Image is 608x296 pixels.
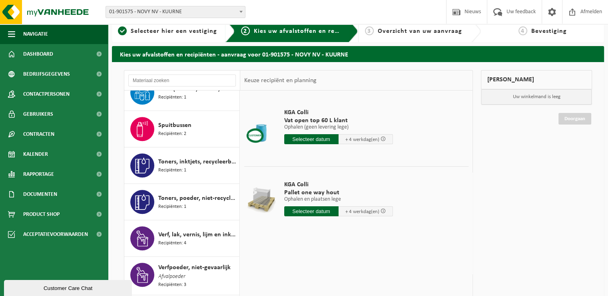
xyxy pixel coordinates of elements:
[531,28,567,34] span: Bevestiging
[158,167,186,174] span: Recipiënten: 1
[23,224,88,244] span: Acceptatievoorwaarden
[365,26,374,35] span: 3
[116,26,219,36] a: 1Selecteer hier een vestiging
[158,240,186,247] span: Recipiënten: 4
[481,70,592,89] div: [PERSON_NAME]
[23,124,54,144] span: Contracten
[518,26,527,35] span: 4
[128,75,236,87] input: Materiaal zoeken
[118,26,127,35] span: 1
[106,6,245,18] span: 01-901575 - NOVY NV - KUURNE
[158,272,185,281] span: Afvalpoeder
[23,64,70,84] span: Bedrijfsgegevens
[124,111,240,147] button: Spuitbussen Recipiënten: 2
[241,26,250,35] span: 2
[23,104,53,124] span: Gebruikers
[158,193,237,203] span: Toners, poeder, niet-recycleerbaar, niet gevaarlijk
[158,121,191,130] span: Spuitbussen
[124,184,240,220] button: Toners, poeder, niet-recycleerbaar, niet gevaarlijk Recipiënten: 1
[284,206,339,216] input: Selecteer datum
[4,278,134,296] iframe: chat widget
[23,144,48,164] span: Kalender
[112,46,604,62] h2: Kies uw afvalstoffen en recipiënten - aanvraag voor 01-901575 - NOVY NV - KUURNE
[158,203,186,211] span: Recipiënten: 1
[284,117,393,125] span: Vat open top 60 L klant
[284,134,339,144] input: Selecteer datum
[158,281,186,289] span: Recipiënten: 3
[345,209,379,214] span: + 4 werkdag(en)
[23,24,48,44] span: Navigatie
[158,157,237,167] span: Toners, inktjets, recycleerbaar, gevaarlijk
[284,181,393,189] span: KGA Colli
[284,109,393,117] span: KGA Colli
[158,263,231,272] span: Verfpoeder, niet-gevaarlijk
[254,28,364,34] span: Kies uw afvalstoffen en recipiënten
[23,204,60,224] span: Product Shop
[124,257,240,295] button: Verfpoeder, niet-gevaarlijk Afvalpoeder Recipiënten: 3
[124,147,240,184] button: Toners, inktjets, recycleerbaar, gevaarlijk Recipiënten: 1
[284,189,393,197] span: Pallet one way hout
[284,125,393,130] p: Ophalen (geen levering lege)
[240,70,320,91] div: Keuze recipiënt en planning
[124,220,240,257] button: Verf, lak, vernis, lijm en inkt, industrieel in kleinverpakking Recipiënten: 4
[124,75,240,111] button: PMD (Plastiek, Metaal, Drankkartons) (bedrijven) Recipiënten: 1
[23,184,57,204] span: Documenten
[481,89,592,105] p: Uw winkelmand is leeg
[23,44,53,64] span: Dashboard
[158,230,237,240] span: Verf, lak, vernis, lijm en inkt, industrieel in kleinverpakking
[345,137,379,142] span: + 4 werkdag(en)
[378,28,462,34] span: Overzicht van uw aanvraag
[23,84,70,104] span: Contactpersonen
[158,94,186,101] span: Recipiënten: 1
[131,28,217,34] span: Selecteer hier een vestiging
[23,164,54,184] span: Rapportage
[558,113,591,125] a: Doorgaan
[284,197,393,202] p: Ophalen en plaatsen lege
[158,130,186,138] span: Recipiënten: 2
[106,6,245,18] span: 01-901575 - NOVY NV - KUURNE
